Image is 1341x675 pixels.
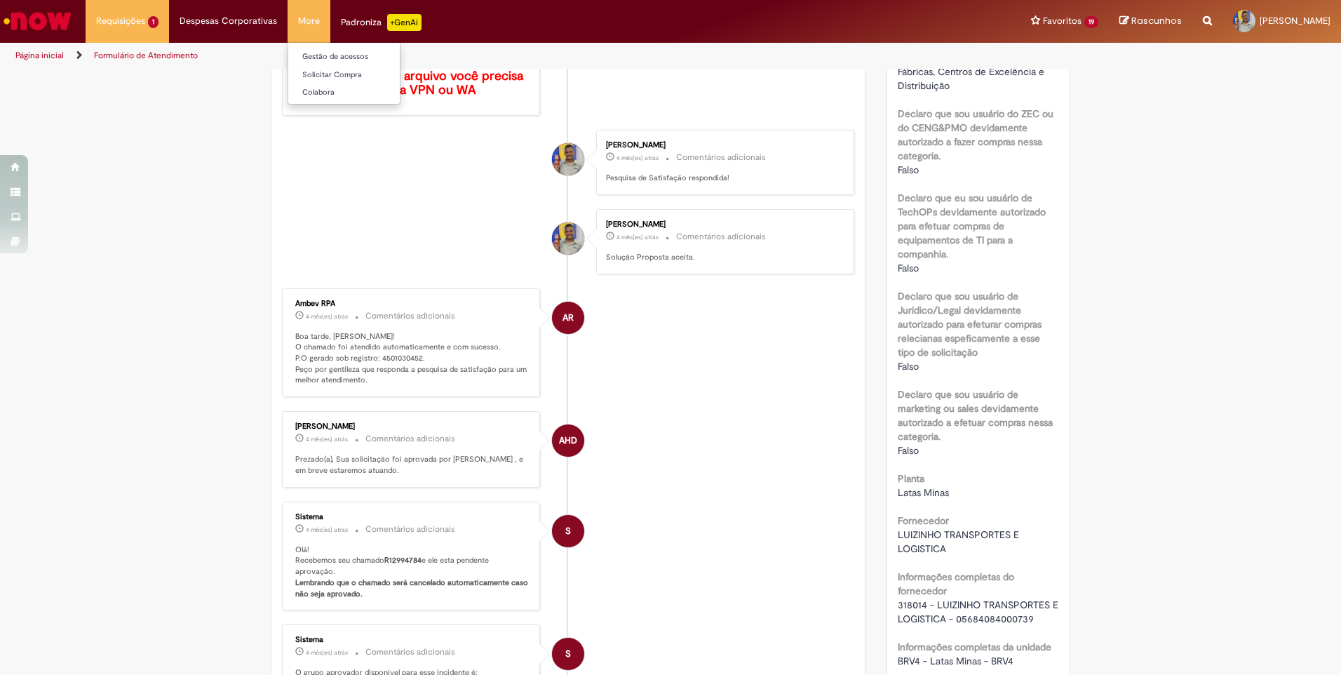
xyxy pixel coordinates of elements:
[898,444,919,457] span: Falso
[898,599,1061,625] span: 318014 - LUIZINHO TRANSPORTES E LOGISTICA - 05684084000739
[616,154,659,162] time: 05/05/2025 08:44:44
[616,154,659,162] span: 4 mês(es) atrás
[562,301,574,335] span: AR
[148,16,159,28] span: 1
[288,67,443,83] a: Solicitar Compra
[1084,16,1098,28] span: 19
[898,388,1053,443] b: Declaro que sou usuário de marketing ou sales devidamente autorizado a efetuar compras nessa cate...
[306,526,348,534] time: 30/04/2025 14:16:20
[565,637,571,671] span: S
[365,646,455,658] small: Comentários adicionais
[295,544,529,600] p: Olá! Recebemos seu chamado e ele esta pendente aprovação.
[288,49,443,65] a: Gestão de acessos
[676,231,766,243] small: Comentários adicionais
[365,523,455,535] small: Comentários adicionais
[898,262,919,274] span: Falso
[1131,14,1182,27] span: Rascunhos
[898,192,1046,260] b: Declaro que eu sou usuário de TechOPs devidamente autorizado para efetuar compras de equipamentos...
[288,85,443,100] a: Colabora
[898,655,1013,667] span: BRV4 - Latas Minas - BRV4
[898,163,919,176] span: Falso
[898,514,949,527] b: Fornecedor
[306,435,348,443] time: 30/04/2025 14:21:31
[295,636,529,644] div: Sistema
[552,222,584,255] div: Joao Victor Rodrigues Ferreira
[616,233,659,241] span: 4 mês(es) atrás
[295,68,527,98] b: Obs.: Para baixar o arquivo você precisa estar conectado na VPN ou WA
[11,43,884,69] ul: Trilhas de página
[1260,15,1330,27] span: [PERSON_NAME]
[606,173,840,184] p: Pesquisa de Satisfação respondida!
[1119,15,1182,28] a: Rascunhos
[306,648,348,657] time: 30/04/2025 14:16:16
[365,433,455,445] small: Comentários adicionais
[365,310,455,322] small: Comentários adicionais
[552,515,584,547] div: System
[552,143,584,175] div: Joao Victor Rodrigues Ferreira
[288,42,400,105] ul: More
[898,107,1053,162] b: Declaro que sou usuário do ZEC ou do CENG&PMO devidamente autorizado a fazer compras nessa catego...
[306,648,348,657] span: 4 mês(es) atrás
[94,50,198,61] a: Formulário de Atendimento
[898,641,1051,653] b: Informações completas da unidade
[306,312,348,321] time: 30/04/2025 14:32:51
[295,422,529,431] div: [PERSON_NAME]
[898,486,949,499] span: Latas Minas
[306,312,348,321] span: 4 mês(es) atrás
[898,65,1047,92] span: Fábricas, Centros de Excelência e Distribuição
[306,526,348,534] span: 4 mês(es) atrás
[15,50,64,61] a: Página inicial
[295,513,529,521] div: Sistema
[298,14,320,28] span: More
[180,14,277,28] span: Despesas Corporativas
[1043,14,1081,28] span: Favoritos
[295,331,529,387] p: Boa tarde, [PERSON_NAME]! O chamado foi atendido automaticamente e com sucesso. P.O gerado sob re...
[898,570,1014,597] b: Informações completas do fornecedor
[306,435,348,443] span: 4 mês(es) atrás
[387,14,422,31] p: +GenAi
[565,514,571,548] span: S
[606,141,840,149] div: [PERSON_NAME]
[616,233,659,241] time: 05/05/2025 08:44:37
[295,454,529,476] p: Prezado(a), Sua solicitação foi aprovada por [PERSON_NAME] , e em breve estaremos atuando.
[341,14,422,31] div: Padroniza
[295,300,529,308] div: Ambev RPA
[1,7,74,35] img: ServiceNow
[552,302,584,334] div: Ambev RPA
[606,252,840,263] p: Solução Proposta aceita.
[898,472,924,485] b: Planta
[295,577,530,599] b: Lembrando que o chamado será cancelado automaticamente caso não seja aprovado.
[898,290,1042,359] b: Declaro que sou usuário de Jurídico/Legal devidamente autorizado para efeturar compras relecianas...
[559,424,577,457] span: AHD
[898,528,1022,555] span: LUIZINHO TRANSPORTES E LOGISTICA
[552,425,584,457] div: Arthur Henrique De Paula Morais
[606,220,840,229] div: [PERSON_NAME]
[552,638,584,670] div: System
[676,152,766,163] small: Comentários adicionais
[384,555,422,566] b: R12994784
[96,14,145,28] span: Requisições
[898,360,919,373] span: Falso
